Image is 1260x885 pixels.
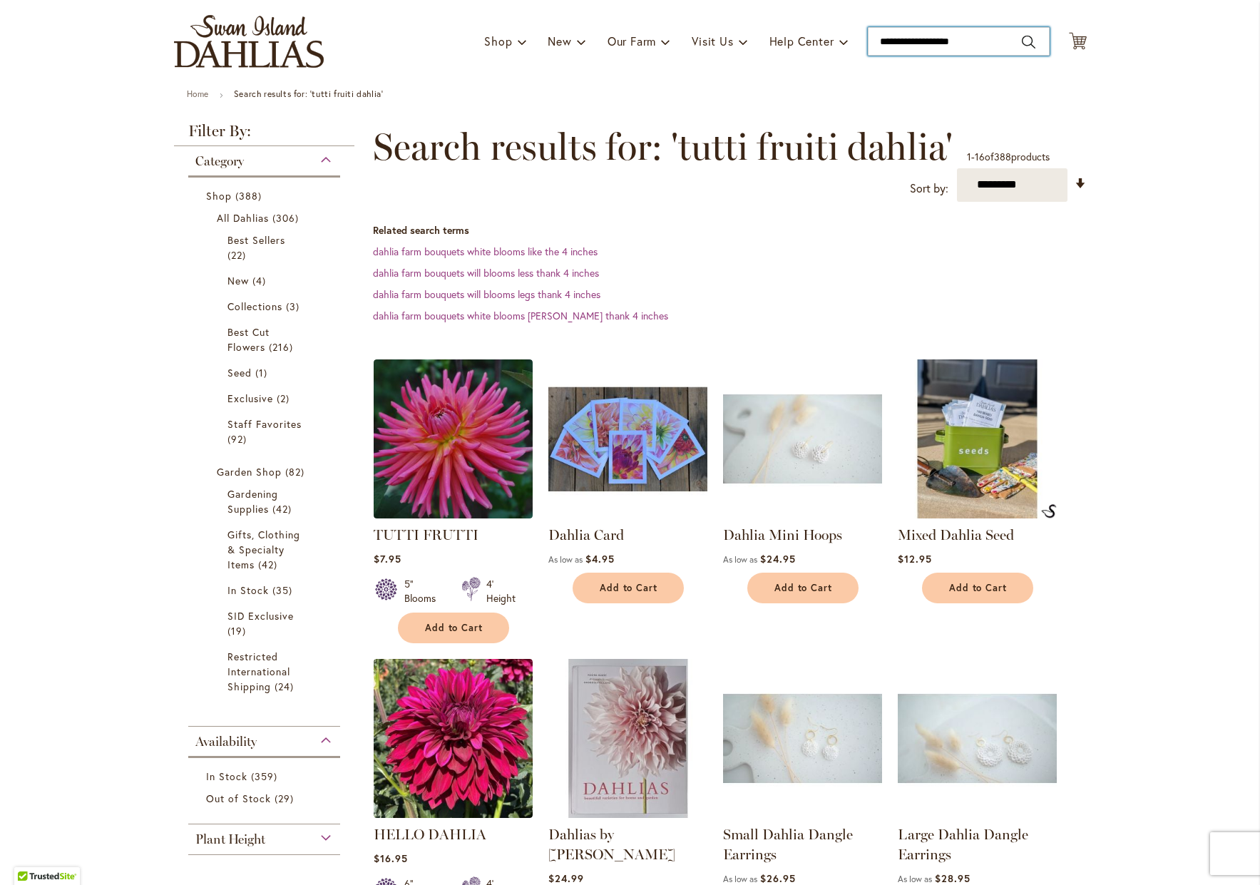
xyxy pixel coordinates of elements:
[425,622,483,634] span: Add to Cart
[898,807,1057,821] a: Large Dahlia Dangle Earrings
[585,552,615,566] span: $4.95
[723,554,757,565] span: As low as
[975,150,985,163] span: 16
[251,769,281,784] span: 359
[723,508,882,521] a: Dahlia Mini Hoops
[548,34,571,48] span: New
[217,464,316,479] a: Garden Shop
[922,573,1033,603] button: Add to Cart
[255,365,271,380] span: 1
[1041,504,1057,518] img: Mixed Dahlia Seed
[994,150,1011,163] span: 388
[374,659,533,818] img: Hello Dahlia
[548,807,707,821] a: Dahlias by Naomi Slade - FRONT
[217,211,270,225] span: All Dahlias
[206,769,327,784] a: In Stock 359
[227,486,305,516] a: Gardening Supplies
[206,188,327,203] a: Shop
[227,273,305,288] a: New
[174,15,324,68] a: store logo
[227,391,305,406] a: Exclusive
[723,807,882,821] a: Small Dahlia Dangle Earrings
[484,34,512,48] span: Shop
[723,826,853,863] a: Small Dahlia Dangle Earrings
[548,871,584,885] span: $24.99
[286,299,303,314] span: 3
[373,309,668,322] a: dahlia farm bouquets white blooms [PERSON_NAME] thank 4 inches
[227,431,250,446] span: 92
[898,874,932,884] span: As low as
[723,659,882,818] img: Small Dahlia Dangle Earrings
[374,826,486,843] a: HELLO DAHLIA
[374,508,533,521] a: TUTTI FRUTTI
[374,851,408,865] span: $16.95
[206,791,327,806] a: Out of Stock 29
[227,609,294,623] span: SID Exclusive
[275,791,297,806] span: 29
[898,359,1057,518] img: Mixed Dahlia Seed
[252,273,270,288] span: 4
[935,871,970,885] span: $28.95
[747,573,859,603] button: Add to Cart
[898,826,1028,863] a: Large Dahlia Dangle Earrings
[374,359,533,518] img: TUTTI FRUTTI
[967,150,971,163] span: 1
[548,826,675,863] a: Dahlias by [PERSON_NAME]
[227,583,269,597] span: In Stock
[548,526,624,543] a: Dahlia Card
[227,299,305,314] a: Collections
[227,247,250,262] span: 22
[227,416,305,446] a: Staff Favorites
[227,623,250,638] span: 19
[898,552,932,566] span: $12.95
[723,359,882,518] img: Dahlia Mini Hoops
[235,188,265,203] span: 388
[227,650,291,693] span: Restricted International Shipping
[723,874,757,884] span: As low as
[548,508,707,521] a: Group shot of Dahlia Cards
[573,573,684,603] button: Add to Cart
[910,175,948,202] label: Sort by:
[227,232,305,262] a: Best Sellers
[374,526,478,543] a: TUTTI FRUTTI
[275,679,297,694] span: 24
[227,324,305,354] a: Best Cut Flowers
[227,325,270,354] span: Best Cut Flowers
[195,153,244,169] span: Category
[374,552,401,566] span: $7.95
[227,300,283,313] span: Collections
[227,366,252,379] span: Seed
[277,391,293,406] span: 2
[723,526,842,543] a: Dahlia Mini Hoops
[373,223,1087,237] dt: Related search terms
[206,792,272,805] span: Out of Stock
[692,34,733,48] span: Visit Us
[373,266,599,280] a: dahlia farm bouquets will blooms less thank 4 inches
[195,832,265,847] span: Plant Height
[217,210,316,225] a: All Dahlias
[234,88,384,99] strong: Search results for: 'tutti fruiti dahlia'
[949,582,1008,594] span: Add to Cart
[11,834,51,874] iframe: Launch Accessibility Center
[374,807,533,821] a: Hello Dahlia
[227,392,273,405] span: Exclusive
[769,34,834,48] span: Help Center
[227,527,305,572] a: Gifts, Clothing &amp; Specialty Items
[548,359,707,518] img: Group shot of Dahlia Cards
[227,417,302,431] span: Staff Favorites
[227,365,305,380] a: Seed
[548,554,583,565] span: As low as
[398,613,509,643] button: Add to Cart
[373,126,953,168] span: Search results for: 'tutti fruiti dahlia'
[272,583,296,598] span: 35
[206,769,247,783] span: In Stock
[373,245,598,258] a: dahlia farm bouquets white blooms like the 4 inches
[227,583,305,598] a: In Stock
[898,526,1014,543] a: Mixed Dahlia Seed
[774,582,833,594] span: Add to Cart
[272,501,295,516] span: 42
[227,528,301,571] span: Gifts, Clothing & Specialty Items
[600,582,658,594] span: Add to Cart
[195,734,257,750] span: Availability
[373,287,600,301] a: dahlia farm bouquets will blooms legs thank 4 inches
